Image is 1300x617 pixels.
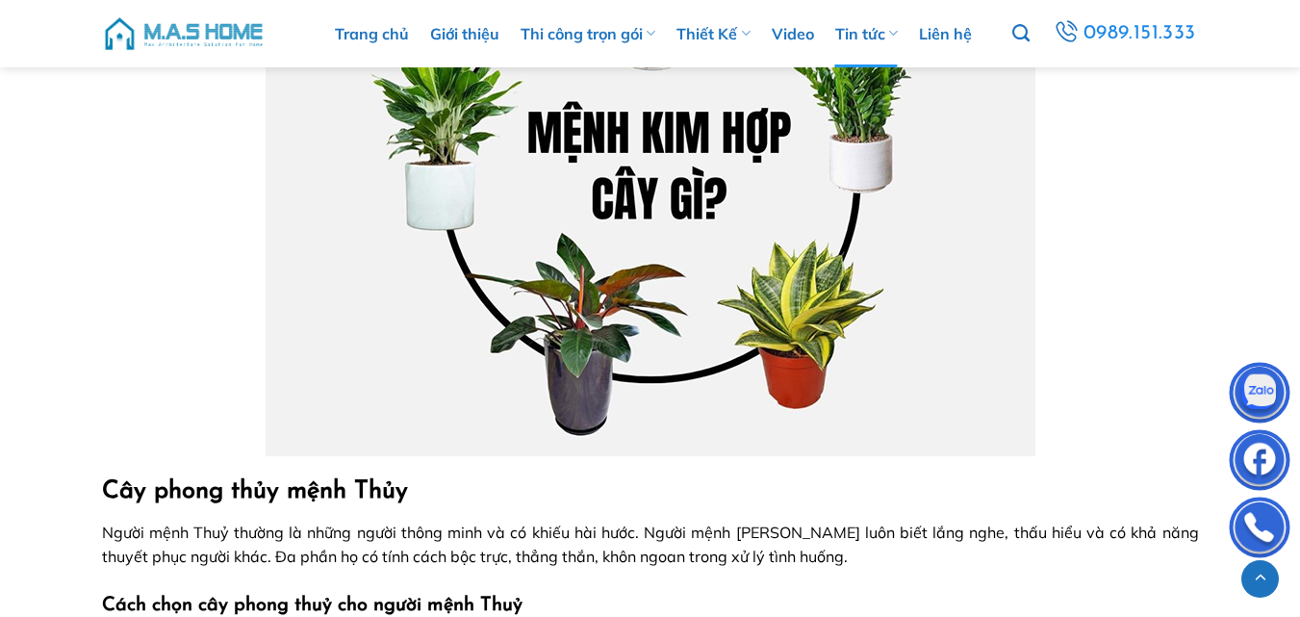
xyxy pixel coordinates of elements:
[1012,13,1030,54] a: Tìm kiếm
[1231,501,1288,559] img: Phone
[102,596,523,615] strong: Cách chọn cây phong thuỷ cho người mệnh Thuỷ
[1083,17,1196,50] span: 0989.151.333
[102,479,408,503] strong: Cây phong thủy mệnh Thủy
[1051,16,1198,51] a: 0989.151.333
[102,5,266,63] img: M.A.S HOME – Tổng Thầu Thiết Kế Và Xây Nhà Trọn Gói
[102,523,1199,567] span: Người mệnh Thuỷ thường là những người thông minh và có khiếu hài hước. Người mệnh [PERSON_NAME] l...
[1241,560,1279,598] a: Lên đầu trang
[1231,367,1288,424] img: Zalo
[1231,434,1288,492] img: Facebook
